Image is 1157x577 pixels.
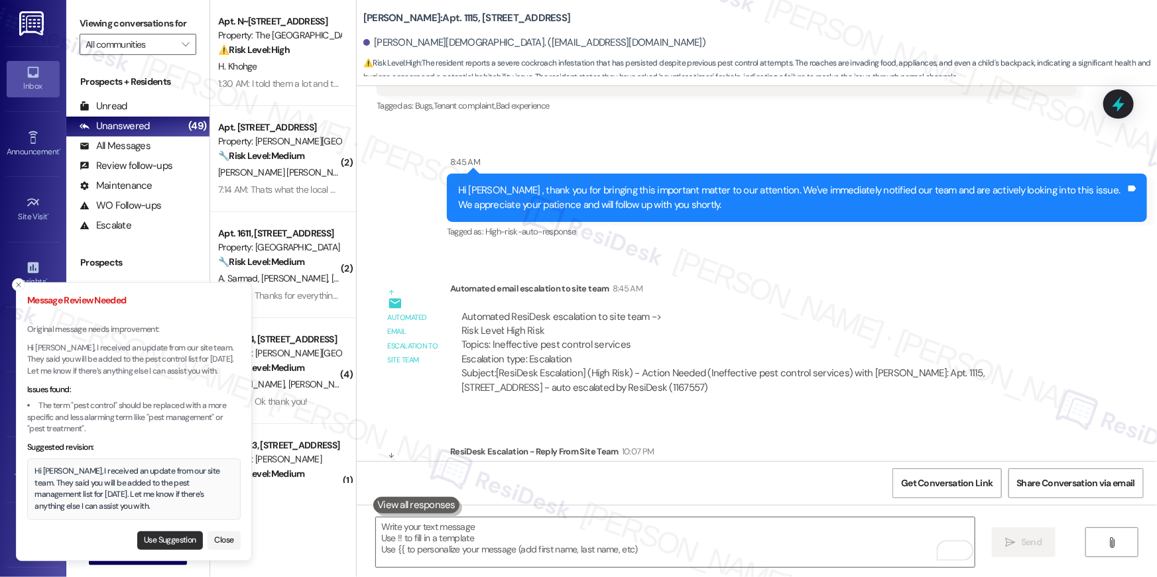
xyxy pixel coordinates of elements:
[288,378,355,390] span: [PERSON_NAME]
[218,44,290,56] strong: ⚠️ Risk Level: High
[363,58,420,68] strong: ⚠️ Risk Level: High
[485,226,576,237] span: High-risk-auto-response
[218,15,341,28] div: Apt. N~[STREET_ADDRESS]
[66,75,210,89] div: Prospects + Residents
[27,324,241,336] p: Original message needs improvement:
[218,256,304,268] strong: 🔧 Risk Level: Medium
[496,100,550,111] span: Bad experience
[447,222,1147,241] div: Tagged as:
[7,191,60,227] a: Site Visit •
[80,139,151,153] div: All Messages
[461,310,1066,367] div: Automated ResiDesk escalation to site team -> Risk Level: High Risk Topics: Ineffective pest cont...
[27,442,241,454] div: Suggested revision:
[415,100,434,111] span: Bugs ,
[218,227,341,240] div: Apt. 1611, [STREET_ADDRESS]
[48,210,50,219] span: •
[1021,535,1042,549] span: Send
[80,13,196,34] label: Viewing conversations for
[208,531,241,550] button: Close
[80,179,152,193] div: Maintenance
[901,476,993,490] span: Get Conversation Link
[218,346,341,360] div: Property: [PERSON_NAME][GEOGRAPHIC_DATA]
[12,278,25,291] button: Close toast
[261,272,332,284] span: [PERSON_NAME]
[388,311,440,368] div: Automated email escalation to site team
[7,61,60,97] a: Inbox
[218,150,304,162] strong: 🔧 Risk Level: Medium
[7,452,60,488] a: Templates •
[86,34,175,55] input: All communities
[27,400,241,435] li: The term "pest control" should be replaced with a more specific and less alarming term like "pest...
[447,155,480,169] div: 8:45 AM
[1006,537,1016,548] i: 
[458,184,1126,212] div: Hi [PERSON_NAME] , thank you for bringing this important matter to our attention. We've immediate...
[27,384,241,396] div: Issues found:
[218,378,288,390] span: [PERSON_NAME]
[218,60,257,72] span: H. Khohge
[27,293,241,307] h3: Message Review Needed
[218,362,304,374] strong: 🔧 Risk Level: Medium
[218,134,341,148] div: Property: [PERSON_NAME][GEOGRAPHIC_DATA]
[218,78,402,89] div: 1:30 AM: I told them a lot and there is no solution
[218,240,341,254] div: Property: [GEOGRAPHIC_DATA]
[363,56,1157,85] span: : The resident reports a severe cockroach infestation that has persisted despite previous pest co...
[434,100,496,111] span: Tenant complaint ,
[892,468,1001,498] button: Get Conversation Link
[609,282,642,295] div: 8:45 AM
[19,11,46,36] img: ResiDesk Logo
[218,452,341,466] div: Property: [PERSON_NAME]
[461,366,1066,395] div: Subject: [ResiDesk Escalation] (High Risk) - Action Needed (Ineffective pest control services) wi...
[1107,537,1117,548] i: 
[218,184,436,195] div: 7:14 AM: Thats what the local police told me to tell u guys
[59,145,61,154] span: •
[218,333,341,346] div: Apt. 404, [STREET_ADDRESS]
[363,11,570,25] b: [PERSON_NAME]: Apt. 1115, [STREET_ADDRESS]
[7,387,60,423] a: Leads
[218,121,341,134] div: Apt. [STREET_ADDRESS]
[80,159,172,173] div: Review follow-ups
[137,531,203,550] button: Use Suggestion
[35,466,233,512] div: Hi [PERSON_NAME], I received an update from our site team. They said you will be added to the pes...
[185,116,210,136] div: (49)
[218,395,308,407] div: 7:05 AM: Ok thank you!
[27,342,241,378] p: Hi [PERSON_NAME], I received an update from our site team. They said you will be added to the pes...
[7,517,60,552] a: Account
[218,468,304,480] strong: 🔧 Risk Level: Medium
[218,166,353,178] span: [PERSON_NAME] [PERSON_NAME]
[182,39,189,50] i: 
[7,321,60,357] a: Buildings
[80,199,161,213] div: WO Follow-ups
[80,99,127,113] div: Unread
[218,28,341,42] div: Property: The [GEOGRAPHIC_DATA]
[1017,476,1135,490] span: Share Conversation via email
[332,272,398,284] span: [PERSON_NAME]
[450,282,1077,300] div: Automated email escalation to site team
[619,445,654,458] div: 10:07 PM
[992,527,1056,557] button: Send
[7,256,60,292] a: Insights •
[66,256,210,270] div: Prospects
[450,445,1077,463] div: ResiDesk Escalation - Reply From Site Team
[80,219,131,233] div: Escalate
[377,96,1077,115] div: Tagged as:
[218,439,341,452] div: Apt. 2523, [STREET_ADDRESS]
[80,119,150,133] div: Unanswered
[363,36,705,50] div: [PERSON_NAME][DEMOGRAPHIC_DATA]. ([EMAIL_ADDRESS][DOMAIN_NAME])
[376,517,975,567] textarea: To enrich screen reader interactions, please activate Accessibility in Grammarly extension settings
[1008,468,1144,498] button: Share Conversation via email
